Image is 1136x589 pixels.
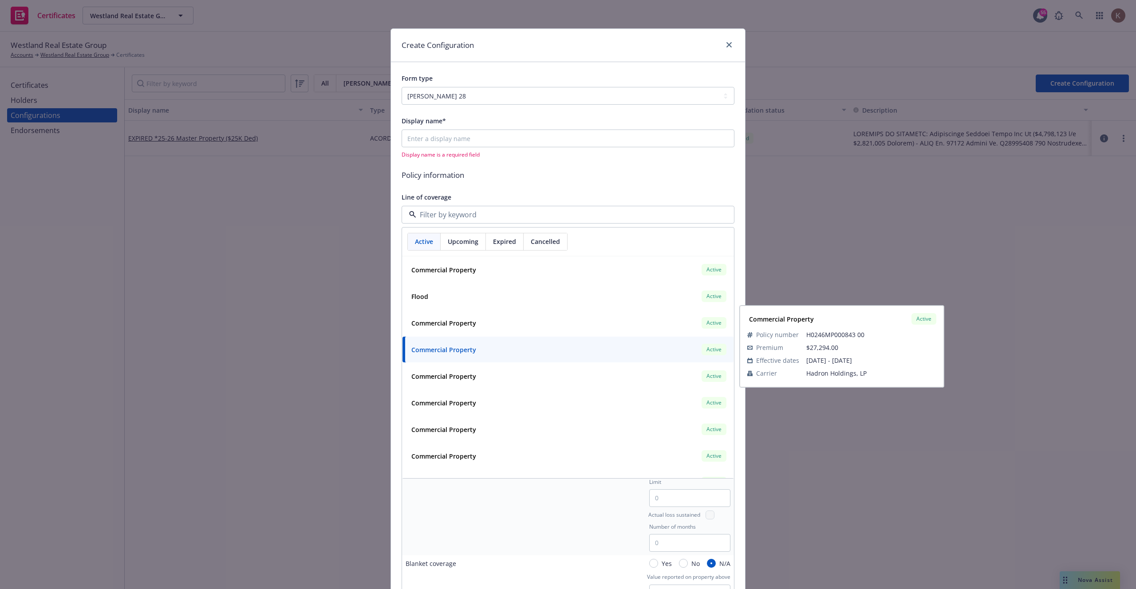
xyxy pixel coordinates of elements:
[756,356,799,365] span: Effective dates
[411,292,428,301] strong: Flood
[649,559,658,568] input: Yes
[402,117,446,125] span: Display name*
[705,346,723,353] span: Active
[411,452,476,460] strong: Commercial Property
[411,319,476,327] strong: Commercial Property
[402,74,433,82] span: Form type
[679,559,688,568] input: No
[806,356,936,365] span: [DATE] - [DATE]
[705,266,723,274] span: Active
[705,452,723,460] span: Active
[402,193,451,201] span: Line of coverage
[705,319,723,327] span: Active
[402,39,474,51] h1: Create Configuration
[705,399,723,407] span: Active
[493,237,516,246] span: Expired
[411,266,476,274] strong: Commercial Property
[705,425,723,433] span: Active
[648,511,700,518] span: Actual loss sustained
[647,573,730,581] span: Value reported on property above
[411,346,476,354] strong: Commercial Property
[756,343,783,352] span: Premium
[402,151,734,158] span: Display name is a required field
[649,478,661,486] span: Limit
[411,425,476,434] strong: Commercial Property
[719,559,730,568] span: N/A
[448,237,478,246] span: Upcoming
[411,372,476,381] strong: Commercial Property
[662,559,672,568] span: Yes
[649,489,730,507] input: 0
[756,330,799,339] span: Policy number
[406,559,456,568] div: Blanket coverage
[806,330,936,339] span: H0246MP000843 00
[915,315,933,323] span: Active
[416,209,716,220] input: Filter by keyword
[749,315,814,323] strong: Commercial Property
[707,559,716,568] input: N/A
[649,523,696,530] span: Number of months
[402,130,734,147] input: Enter a display name
[691,559,700,568] span: No
[756,369,777,378] span: Carrier
[415,237,433,246] span: Active
[649,534,730,552] input: 0
[806,343,838,352] span: $27,294.00
[402,169,734,181] span: Policy information
[411,399,476,407] strong: Commercial Property
[531,237,560,246] span: Cancelled
[705,292,723,300] span: Active
[806,369,936,378] span: Hadron Holdings, LP
[724,39,734,50] a: close
[705,372,723,380] span: Active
